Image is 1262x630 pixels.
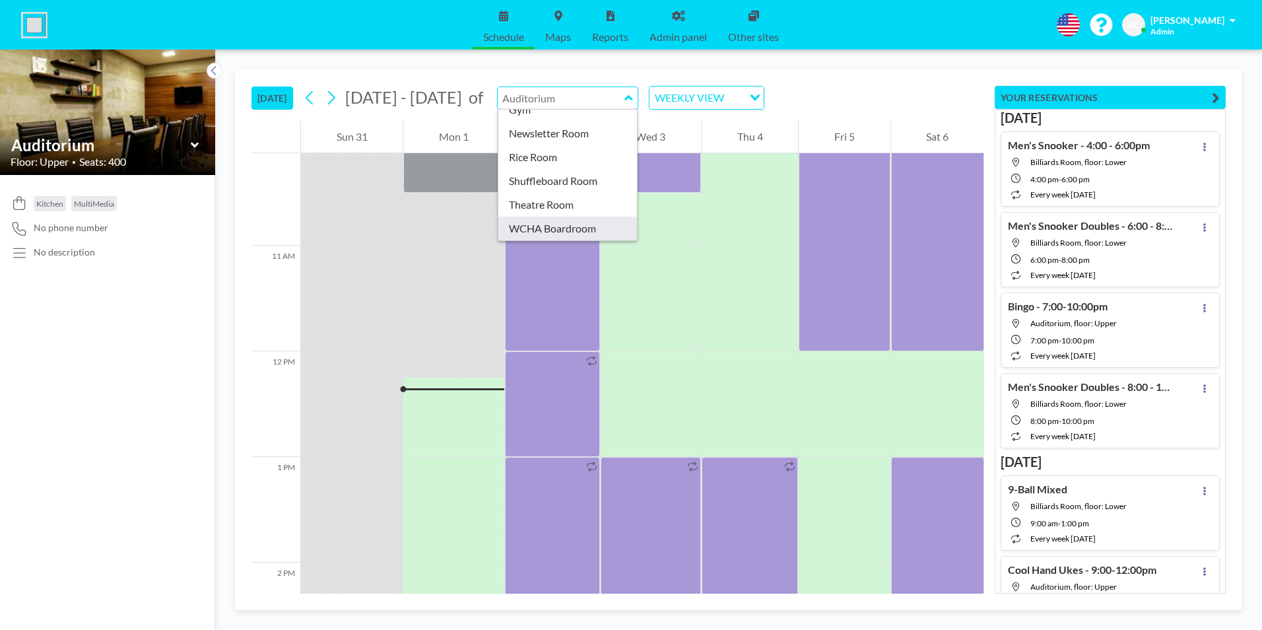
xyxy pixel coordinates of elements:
[1061,335,1094,345] span: 10:00 PM
[1061,416,1094,426] span: 10:00 PM
[1059,416,1061,426] span: -
[799,120,890,153] div: Fri 5
[72,158,76,166] span: •
[728,89,742,106] input: Search for option
[1008,483,1067,496] h4: 9-Ball Mixed
[1030,157,1127,167] span: Billiards Room, floor: Lower
[1030,238,1127,248] span: Billiards Room, floor: Lower
[251,246,300,351] div: 11 AM
[1030,431,1096,441] span: every week [DATE]
[1030,318,1117,328] span: Auditorium, floor: Upper
[345,87,462,107] span: [DATE] - [DATE]
[483,32,524,42] span: Schedule
[469,87,483,108] span: of
[1061,255,1090,265] span: 8:00 PM
[251,87,293,110] button: [DATE]
[1008,300,1108,313] h4: Bingo - 7:00-10:00pm
[545,32,571,42] span: Maps
[1030,399,1127,409] span: Billiards Room, floor: Lower
[1150,15,1224,26] span: [PERSON_NAME]
[498,122,638,145] div: Newsletter Room
[1127,19,1140,31] span: AC
[1001,454,1220,470] h3: [DATE]
[79,155,126,168] span: Seats: 400
[1030,518,1058,528] span: 9:00 AM
[1030,582,1117,592] span: Auditorium, floor: Upper
[649,87,764,109] div: Search for option
[1008,139,1150,152] h4: Men's Snooker - 4:00 - 6:00pm
[1008,219,1173,232] h4: Men's Snooker Doubles - 6:00 - 8:00pm
[1030,351,1096,361] span: every week [DATE]
[1059,174,1061,184] span: -
[498,98,638,122] div: Gym
[995,86,1226,109] button: YOUR RESERVATIONS
[498,193,638,217] div: Theatre Room
[891,120,984,153] div: Sat 6
[1058,518,1061,528] span: -
[1030,416,1059,426] span: 8:00 PM
[649,32,707,42] span: Admin panel
[1030,174,1059,184] span: 4:00 PM
[1008,380,1173,394] h4: Men's Snooker Doubles - 8:00 - 10:00pm
[251,351,300,457] div: 12 PM
[498,217,638,240] div: WCHA Boardroom
[1008,563,1156,577] h4: Cool Hand Ukes - 9:00-12:00pm
[1061,518,1089,528] span: 1:00 PM
[498,87,624,109] input: Auditorium
[34,246,95,258] div: No description
[1030,335,1059,345] span: 7:00 PM
[1001,110,1220,126] h3: [DATE]
[1059,255,1061,265] span: -
[301,120,403,153] div: Sun 31
[36,199,63,209] span: Kitchen
[1030,501,1127,511] span: Billiards Room, floor: Lower
[1061,174,1090,184] span: 6:00 PM
[1059,335,1061,345] span: -
[21,12,48,38] img: organization-logo
[601,120,701,153] div: Wed 3
[498,169,638,193] div: Shuffleboard Room
[251,457,300,563] div: 1 PM
[498,145,638,169] div: Rice Room
[1030,255,1059,265] span: 6:00 PM
[728,32,779,42] span: Other sites
[403,120,504,153] div: Mon 1
[652,89,727,106] span: WEEKLY VIEW
[11,155,69,168] span: Floor: Upper
[251,140,300,246] div: 10 AM
[1030,534,1096,543] span: every week [DATE]
[1150,26,1174,36] span: Admin
[74,199,114,209] span: MultiMedia
[702,120,798,153] div: Thu 4
[11,135,191,155] input: Auditorium
[34,222,108,234] span: No phone number
[1030,190,1096,199] span: every week [DATE]
[592,32,628,42] span: Reports
[1030,270,1096,280] span: every week [DATE]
